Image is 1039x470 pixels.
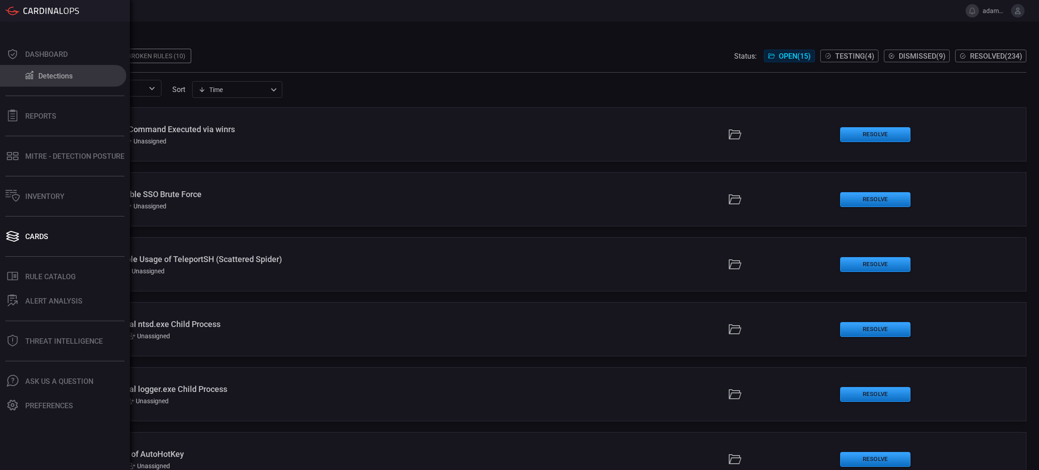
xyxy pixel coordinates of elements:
[38,72,73,80] div: Detections
[67,319,440,329] div: Windows - Unusual ntsd.exe Child Process
[835,52,874,60] span: Testing ( 4 )
[899,52,946,60] span: Dismissed ( 9 )
[764,50,815,62] button: Open(15)
[67,384,440,394] div: Windows - Unusual logger.exe Child Process
[25,377,93,386] div: Ask Us A Question
[25,272,76,281] div: Rule Catalog
[734,52,757,60] span: Status:
[67,254,440,264] div: Windows - Possible Usage of TeleportSH (Scattered Spider)
[172,85,185,94] label: sort
[970,52,1022,60] span: Resolved ( 234 )
[123,267,165,275] div: Unassigned
[67,124,440,134] div: Windows - Local Command Executed via winrs
[25,232,48,241] div: Cards
[884,50,950,62] button: Dismissed(9)
[820,50,878,62] button: Testing(4)
[146,82,158,95] button: Open
[67,449,440,459] div: Windows - Usage of AutoHotKey
[67,189,440,199] div: Office 365 - Possible SSO Brute Force
[25,401,73,410] div: Preferences
[127,397,169,405] div: Unassigned
[983,7,1007,14] span: adammunger
[840,127,910,142] button: Resolve
[779,52,811,60] span: Open ( 15 )
[124,138,166,145] div: Unassigned
[128,462,170,470] div: Unassigned
[124,203,166,210] div: Unassigned
[840,387,910,402] button: Resolve
[25,112,56,120] div: Reports
[25,297,83,305] div: ALERT ANALYSIS
[25,337,103,346] div: Threat Intelligence
[198,85,268,94] div: Time
[955,50,1026,62] button: Resolved(234)
[25,192,64,201] div: Inventory
[840,257,910,272] button: Resolve
[122,49,191,63] div: Broken Rules (10)
[840,322,910,337] button: Resolve
[25,152,124,161] div: MITRE - Detection Posture
[840,192,910,207] button: Resolve
[128,332,170,340] div: Unassigned
[840,452,910,467] button: Resolve
[25,50,68,59] div: Dashboard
